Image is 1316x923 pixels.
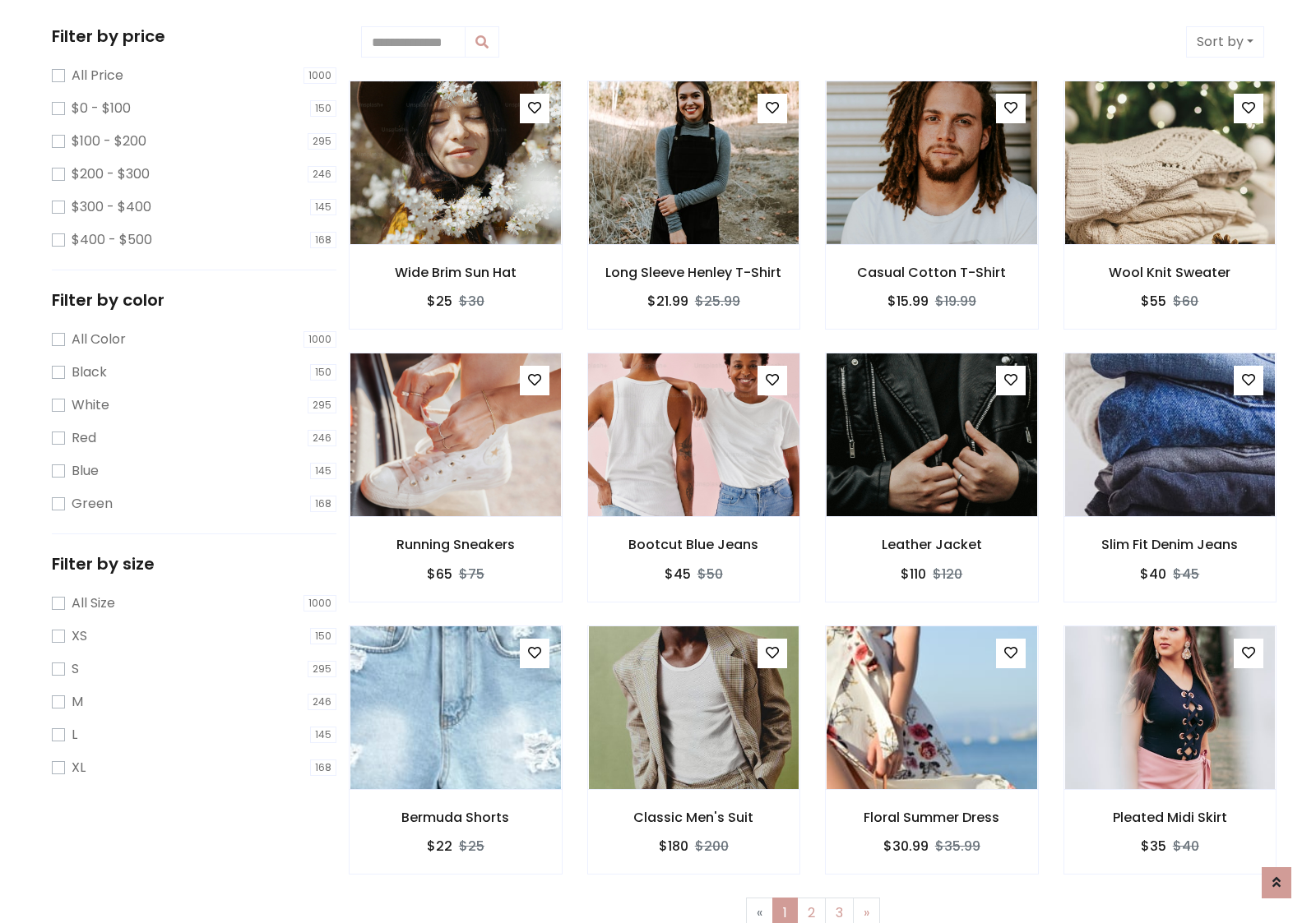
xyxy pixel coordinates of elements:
[308,694,336,710] span: 246
[350,810,562,825] h6: Bermuda Shorts
[588,265,800,280] h6: Long Sleeve Henley T-Shirt
[304,331,336,348] span: 1000
[935,292,976,311] del: $19.99
[427,566,452,582] h6: $65
[427,838,452,854] h6: $22
[72,659,79,679] label: S
[1064,810,1277,825] h6: Pleated Midi Skirt
[459,565,484,584] del: $75
[308,166,336,182] span: 246
[72,99,131,118] label: $0 - $100
[304,595,336,611] span: 1000
[695,837,729,856] del: $200
[310,727,336,743] span: 145
[72,395,109,415] label: White
[72,494,113,514] label: Green
[72,758,86,778] label: XL
[72,428,96,448] label: Red
[647,293,688,309] h6: $21.99
[72,626,87,646] label: XS
[310,199,336,215] span: 145
[52,290,336,310] h5: Filter by color
[459,837,484,856] del: $25
[659,838,688,854] h6: $180
[588,537,800,552] h6: Bootcut Blue Jeans
[1140,566,1166,582] h6: $40
[933,565,962,584] del: $120
[72,197,151,217] label: $300 - $400
[1141,838,1166,854] h6: $35
[310,232,336,248] span: 168
[72,66,123,85] label: All Price
[887,293,929,309] h6: $15.99
[350,265,562,280] h6: Wide Brim Sun Hat
[308,661,336,677] span: 295
[1186,26,1264,58] button: Sort by
[826,265,1038,280] h6: Casual Cotton T-Shirt
[826,537,1038,552] h6: Leather Jacket
[665,566,691,582] h6: $45
[72,461,99,481] label: Blue
[1064,537,1277,552] h6: Slim Fit Denim Jeans
[864,903,869,922] span: »
[935,837,980,856] del: $35.99
[310,759,336,776] span: 168
[697,565,723,584] del: $50
[310,628,336,644] span: 150
[459,292,484,311] del: $30
[1173,565,1199,584] del: $45
[310,100,336,117] span: 150
[350,537,562,552] h6: Running Sneakers
[304,67,336,84] span: 1000
[695,292,740,311] del: $25.99
[883,838,929,854] h6: $30.99
[72,230,152,250] label: $400 - $500
[588,810,800,825] h6: Classic Men's Suit
[72,164,150,184] label: $200 - $300
[826,810,1038,825] h6: Floral Summer Dress
[72,692,83,712] label: M
[310,496,336,512] span: 168
[308,133,336,150] span: 295
[427,293,452,309] h6: $25
[1064,265,1277,280] h6: Wool Knit Sweater
[72,132,146,151] label: $100 - $200
[72,593,115,613] label: All Size
[1173,292,1198,311] del: $60
[308,430,336,446] span: 246
[1173,837,1199,856] del: $40
[1141,293,1166,309] h6: $55
[52,554,336,574] h5: Filter by size
[901,566,926,582] h6: $110
[308,397,336,413] span: 295
[310,463,336,479] span: 145
[72,362,107,382] label: Black
[72,330,126,349] label: All Color
[52,26,336,46] h5: Filter by price
[72,725,77,745] label: L
[310,364,336,381] span: 150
